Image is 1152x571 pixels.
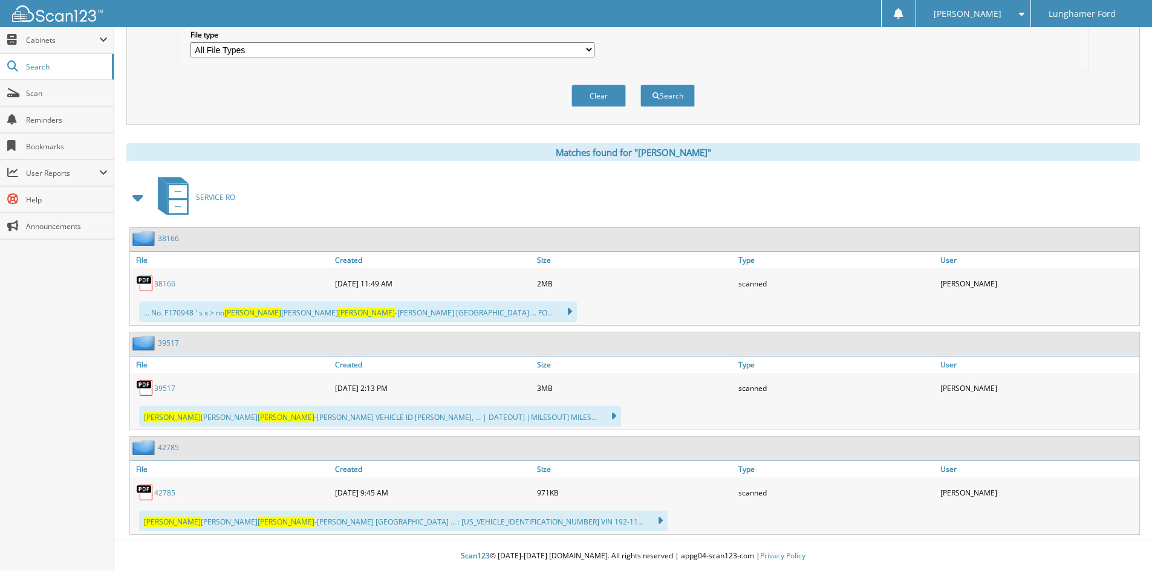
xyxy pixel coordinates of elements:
button: Search [640,85,695,107]
a: 42785 [154,488,175,498]
a: Size [534,461,736,477]
div: © [DATE]-[DATE] [DOMAIN_NAME]. All rights reserved | appg04-scan123-com | [114,541,1152,571]
div: Matches found for "[PERSON_NAME]" [126,143,1140,161]
span: Bookmarks [26,141,108,152]
div: [PERSON_NAME] -[PERSON_NAME] VEHICLE ID [PERSON_NAME], ... | DATEOUT] |MILESOUT] MILES... [139,406,621,427]
div: [DATE] 2:13 PM [332,376,534,400]
span: Announcements [26,221,108,231]
span: Search [26,62,106,72]
a: 39517 [158,338,179,348]
a: Size [534,252,736,268]
div: scanned [735,376,937,400]
img: PDF.png [136,379,154,397]
div: ... No. F170948 ' s x > no [PERSON_NAME] -[PERSON_NAME] [GEOGRAPHIC_DATA] ... FO... [139,302,577,322]
span: Scan [26,88,108,98]
div: 3MB [534,376,736,400]
div: [DATE] 9:45 AM [332,480,534,505]
a: File [130,356,332,373]
span: [PERSON_NAME] [224,308,281,318]
a: User [937,252,1139,268]
div: [DATE] 11:49 AM [332,271,534,295]
a: Privacy Policy [760,550,805,561]
div: 971KB [534,480,736,505]
button: Clear [571,85,626,107]
span: User Reports [26,168,99,178]
span: Help [26,195,108,205]
span: SERVICE RO [196,192,235,202]
span: [PERSON_NAME] [338,308,395,318]
a: 38166 [154,279,175,289]
span: Scan123 [461,550,490,561]
a: SERVICE RO [151,173,235,221]
div: [PERSON_NAME] -[PERSON_NAME] [GEOGRAPHIC_DATA] ... : [US_VEHICLE_IDENTIFICATION_NUMBER] VIN 192-1... [139,511,668,531]
img: PDF.png [136,483,154,502]
img: folder2.png [132,231,158,246]
a: Created [332,356,534,373]
a: 42785 [158,442,179,453]
span: [PERSON_NAME] [258,517,314,527]
div: scanned [735,480,937,505]
span: [PERSON_NAME] [144,412,201,422]
img: folder2.png [132,335,158,350]
a: User [937,461,1139,477]
a: File [130,461,332,477]
a: Created [332,252,534,268]
iframe: Chat Widget [1092,513,1152,571]
div: 2MB [534,271,736,295]
a: 38166 [158,233,179,244]
span: [PERSON_NAME] [144,517,201,527]
img: PDF.png [136,274,154,292]
img: folder2.png [132,440,158,455]
a: Type [735,252,937,268]
a: Created [332,461,534,477]
span: [PERSON_NAME] [258,412,314,422]
span: Lunghamer Ford [1049,10,1116,18]
div: scanned [735,271,937,295]
img: scan123-logo-white.svg [12,5,103,22]
span: Reminders [26,115,108,125]
span: Cabinets [26,35,99,45]
a: Type [735,356,937,373]
div: [PERSON_NAME] [937,376,1139,400]
a: 39517 [154,383,175,393]
a: User [937,356,1139,373]
div: [PERSON_NAME] [937,480,1139,505]
label: File type [190,30,594,40]
a: Type [735,461,937,477]
a: File [130,252,332,268]
div: [PERSON_NAME] [937,271,1139,295]
a: Size [534,356,736,373]
span: [PERSON_NAME] [934,10,1001,18]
